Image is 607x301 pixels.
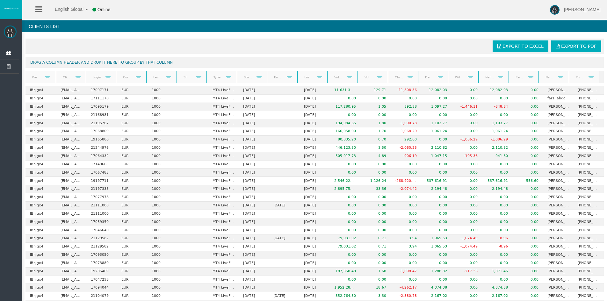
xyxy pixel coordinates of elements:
a: Leverage [149,73,166,82]
td: 0.00 [330,161,360,169]
td: 17068809 [86,127,117,136]
td: 0.00 [482,111,513,119]
td: 1.70 [360,127,391,136]
td: [PERSON_NAME] [543,136,574,144]
td: 0.00 [512,202,543,210]
td: -2,074.42 [391,185,421,193]
td: 0.00 [512,210,543,218]
td: [PHONE_NUMBER] [573,177,604,185]
td: 0.00 [452,144,482,152]
td: [DATE] [239,119,269,127]
td: [EMAIL_ADDRESS][DOMAIN_NAME] [56,86,87,95]
td: 0.00 [512,119,543,127]
td: 0.00 [421,202,452,210]
td: 33.36 [360,185,391,193]
td: [PERSON_NAME] [543,161,574,169]
td: 166,058.00 [330,127,360,136]
td: [DATE] [239,177,269,185]
td: MT4 LiveFloatingSpreadAccount [208,127,239,136]
a: Export to Excel [493,40,548,52]
td: 0.00 [330,111,360,119]
td: MT4 LiveFloatingSpreadAccount [208,119,239,127]
td: [PERSON_NAME] [PERSON_NAME] [543,127,574,136]
td: MT4 LiveFloatingSpreadAccount [208,210,239,218]
td: EUR [117,144,148,152]
td: 0.00 [421,210,452,218]
td: 21244976 [86,144,117,152]
td: [PHONE_NUMBER] [573,193,604,202]
td: 1,061.24 [482,127,513,136]
td: 1000 [147,210,178,218]
td: 21195767 [86,119,117,127]
td: 0.00 [330,202,360,210]
td: 1,097.27 [421,103,452,111]
td: [PERSON_NAME] [PERSON_NAME] [543,177,574,185]
td: 0.00 [452,95,482,103]
td: MT4 LiveFloatingSpreadAccount [208,202,239,210]
td: EUR [117,210,148,218]
td: EUR [117,95,148,103]
td: [EMAIL_ADDRESS][DOMAIN_NAME] [56,95,87,103]
td: [DATE] [300,210,330,218]
td: 0.00 [391,210,421,218]
td: MT4 LiveFloatingSpreadAccount [208,185,239,193]
td: 556.60 [512,177,543,185]
td: 1000 [147,193,178,202]
td: 2,895,758.97 [330,185,360,193]
a: Login [89,73,106,82]
td: 0.00 [330,193,360,202]
td: [DATE] [300,119,330,127]
td: [DATE] [300,161,330,169]
td: IBhjgx4 [25,144,56,152]
td: 0.00 [512,168,543,177]
td: 21197335 [86,185,117,193]
td: 0.00 [421,95,452,103]
td: MT4 LiveFloatingSpreadAccount [208,168,239,177]
td: -348.84 [482,103,513,111]
td: 0.00 [452,127,482,136]
td: [DATE] [300,202,330,210]
td: [DATE] [239,202,269,210]
td: [DATE] [239,161,269,169]
td: [EMAIL_ADDRESS][DOMAIN_NAME] [56,210,87,218]
td: EUR [117,119,148,127]
td: 1000 [147,185,178,193]
td: MT4 LiveFloatingSpreadAccount [208,152,239,161]
td: 446,123.50 [330,144,360,152]
td: 11,631,392.29 [330,86,360,95]
td: [DATE] [239,193,269,202]
td: 0.00 [391,168,421,177]
td: 0.00 [512,136,543,144]
td: [PHONE_NUMBER] [573,86,604,95]
td: 0.00 [512,152,543,161]
td: 1000 [147,202,178,210]
td: 1000 [147,111,178,119]
td: [PERSON_NAME] [543,144,574,152]
td: MT4 LiveFloatingSpreadAccount [208,177,239,185]
td: 0.00 [512,193,543,202]
td: 0.00 [360,161,391,169]
td: [DATE] [300,185,330,193]
td: 0.00 [512,127,543,136]
td: 21111000 [86,202,117,210]
span: [PERSON_NAME] [564,7,601,12]
td: 17149665 [86,161,117,169]
td: 0.00 [360,111,391,119]
a: Export to PDF [551,40,601,52]
a: Deposits [421,73,438,82]
td: [EMAIL_ADDRESS][DOMAIN_NAME] [56,193,87,202]
td: 0.00 [512,95,543,103]
td: [PERSON_NAME][DEMOGRAPHIC_DATA] [543,210,574,218]
td: [PERSON_NAME][DEMOGRAPHIC_DATA] [543,202,574,210]
td: 537,616.91 [421,177,452,185]
td: [EMAIL_ADDRESS][DOMAIN_NAME] [56,152,87,161]
td: [DATE] [300,144,330,152]
td: 1.80 [360,119,391,127]
td: MT4 LiveFloatingSpreadAccount [208,161,239,169]
td: 0.00 [330,95,360,103]
td: -906.19 [391,152,421,161]
td: 0.00 [512,103,543,111]
td: 3.50 [360,144,391,152]
td: EUR [117,161,148,169]
td: 0.00 [360,168,391,177]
